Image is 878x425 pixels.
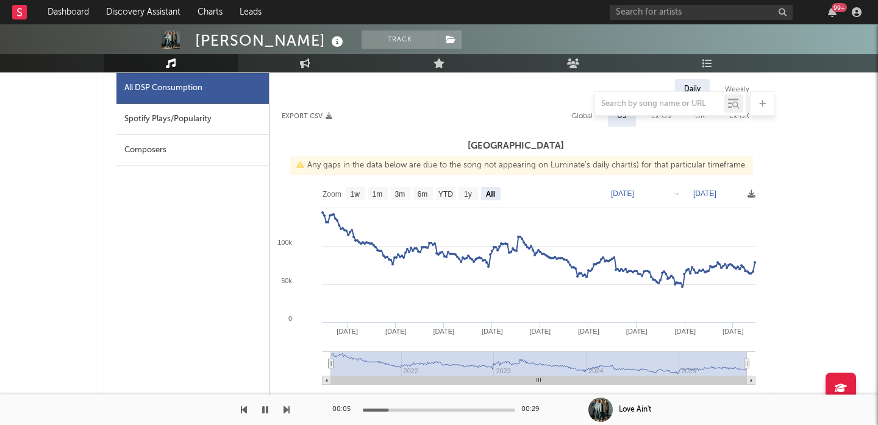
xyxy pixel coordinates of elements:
text: [DATE] [578,328,599,335]
text: [DATE] [626,328,648,335]
div: Spotify Plays/Popularity [116,104,269,135]
div: UK [695,109,705,124]
div: 00:29 [521,402,546,417]
div: Global [571,109,593,124]
div: Ex-UK [729,109,749,124]
text: [DATE] [675,328,696,335]
text: [DATE] [385,328,407,335]
input: Search by song name or URL [595,99,724,109]
text: All [486,190,495,198]
text: [DATE] [529,328,551,335]
div: All DSP Consumption [116,73,269,104]
div: Weekly [716,79,758,100]
text: → [673,189,680,198]
div: Any gaps in the data below are due to the song not appearing on Luminate's daily chart(s) for tha... [290,156,753,175]
text: 0 [288,315,292,322]
button: 99+ [828,7,837,17]
div: Love Ain't [619,404,651,415]
text: [DATE] [433,328,454,335]
input: Search for artists [610,5,793,20]
text: [DATE] [337,328,358,335]
text: 100k [277,239,292,246]
text: 6m [418,190,428,198]
text: Zoom [323,190,341,198]
text: [DATE] [693,189,716,198]
h3: [GEOGRAPHIC_DATA] [269,139,762,153]
text: 1y [464,190,472,198]
div: Ex-US [651,109,671,124]
text: YTD [438,190,453,198]
button: Track [362,30,438,49]
div: 00:05 [332,402,357,417]
button: Export CSV [282,113,332,120]
div: All DSP Consumption [124,81,202,96]
text: [DATE] [723,328,744,335]
text: [DATE] [482,328,503,335]
text: 1m [373,190,383,198]
div: [PERSON_NAME] [195,30,346,51]
text: 1w [351,190,360,198]
text: 50k [281,277,292,284]
div: Composers [116,135,269,166]
div: US [617,109,627,124]
text: [DATE] [611,189,634,198]
div: 99 + [832,3,847,12]
text: 3m [395,190,405,198]
div: Daily [675,79,710,100]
